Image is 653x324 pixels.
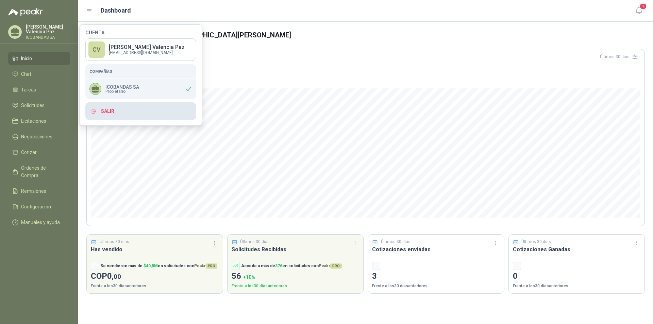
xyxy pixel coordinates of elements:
[513,262,521,270] div: -
[600,51,640,62] div: Últimos 30 días
[372,283,500,289] p: Frente a los 30 días anteriores
[21,55,32,62] span: Inicio
[26,24,70,34] p: [PERSON_NAME] Valencia Paz
[89,68,192,74] h5: Compañías
[21,117,46,125] span: Licitaciones
[107,271,121,281] span: 0
[109,51,185,55] p: [EMAIL_ADDRESS][DOMAIN_NAME]
[8,185,70,198] a: Remisiones
[240,239,270,245] p: Últimos 30 días
[21,187,46,195] span: Remisiones
[21,219,60,226] span: Manuales y ayuda
[144,263,158,268] span: $ 40,5M
[91,70,640,74] p: Número de solicitudes nuevas por día
[112,273,121,280] span: ,00
[85,102,196,120] button: Salir
[513,245,641,254] h3: Cotizaciones Ganadas
[243,274,255,280] span: + 10 %
[330,263,342,269] span: PRO
[513,283,641,289] p: Frente a los 30 días anteriores
[100,239,129,245] p: Últimos 30 días
[21,70,31,78] span: Chat
[381,239,411,245] p: Últimos 30 días
[275,263,282,268] span: 376
[241,263,342,269] p: Accede a más de en solicitudes con
[105,89,139,93] span: Propietario
[8,161,70,182] a: Órdenes de Compra
[97,30,645,40] h3: Bienvenido de nuevo [DEMOGRAPHIC_DATA][PERSON_NAME]
[194,263,217,268] span: Peakr
[521,239,551,245] p: Últimos 30 días
[8,130,70,143] a: Negociaciones
[91,62,640,70] h3: Nuevas solicitudes en mis categorías
[26,35,70,39] p: ICOBANDAS SA
[372,262,380,270] div: -
[85,30,196,35] h4: Cuenta
[105,85,139,89] p: ICOBANDAS SA
[8,83,70,96] a: Tareas
[100,263,217,269] p: Se vendieron más de en solicitudes con
[91,262,99,270] div: -
[8,99,70,112] a: Solicitudes
[232,270,359,283] p: 56
[232,283,359,289] p: Frente a los 30 días anteriores
[639,3,647,10] span: 1
[85,79,196,99] div: ICOBANDAS SAPropietario
[21,164,64,179] span: Órdenes de Compra
[85,38,196,61] a: CV[PERSON_NAME] Valencia Paz[EMAIL_ADDRESS][DOMAIN_NAME]
[232,245,359,254] h3: Solicitudes Recibidas
[91,270,219,283] p: COP
[8,115,70,127] a: Licitaciones
[109,45,185,50] p: [PERSON_NAME] Valencia Paz
[8,200,70,213] a: Configuración
[91,283,219,289] p: Frente a los 30 días anteriores
[372,245,500,254] h3: Cotizaciones enviadas
[88,41,105,58] div: CV
[372,270,500,283] p: 3
[513,270,641,283] p: 0
[21,203,51,210] span: Configuración
[101,6,131,15] h1: Dashboard
[8,52,70,65] a: Inicio
[8,216,70,229] a: Manuales y ayuda
[319,263,342,268] span: Peakr
[21,149,37,156] span: Cotizar
[633,5,645,17] button: 1
[8,68,70,81] a: Chat
[8,146,70,159] a: Cotizar
[21,86,36,93] span: Tareas
[91,245,219,254] h3: Has vendido
[21,133,52,140] span: Negociaciones
[206,263,217,269] span: PRO
[8,8,43,16] img: Logo peakr
[21,102,45,109] span: Solicitudes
